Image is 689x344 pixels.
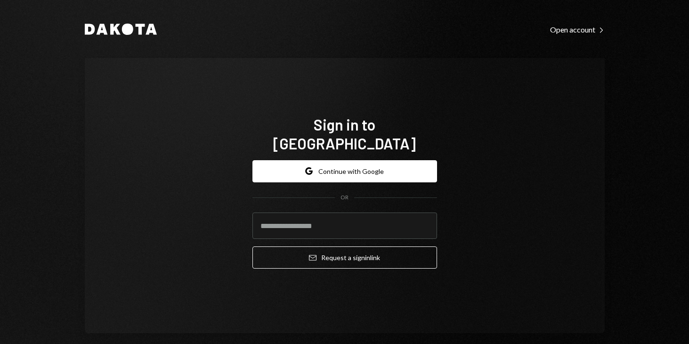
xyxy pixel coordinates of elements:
[252,160,437,182] button: Continue with Google
[340,194,349,202] div: OR
[550,25,605,34] div: Open account
[252,246,437,269] button: Request a signinlink
[550,24,605,34] a: Open account
[252,115,437,153] h1: Sign in to [GEOGRAPHIC_DATA]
